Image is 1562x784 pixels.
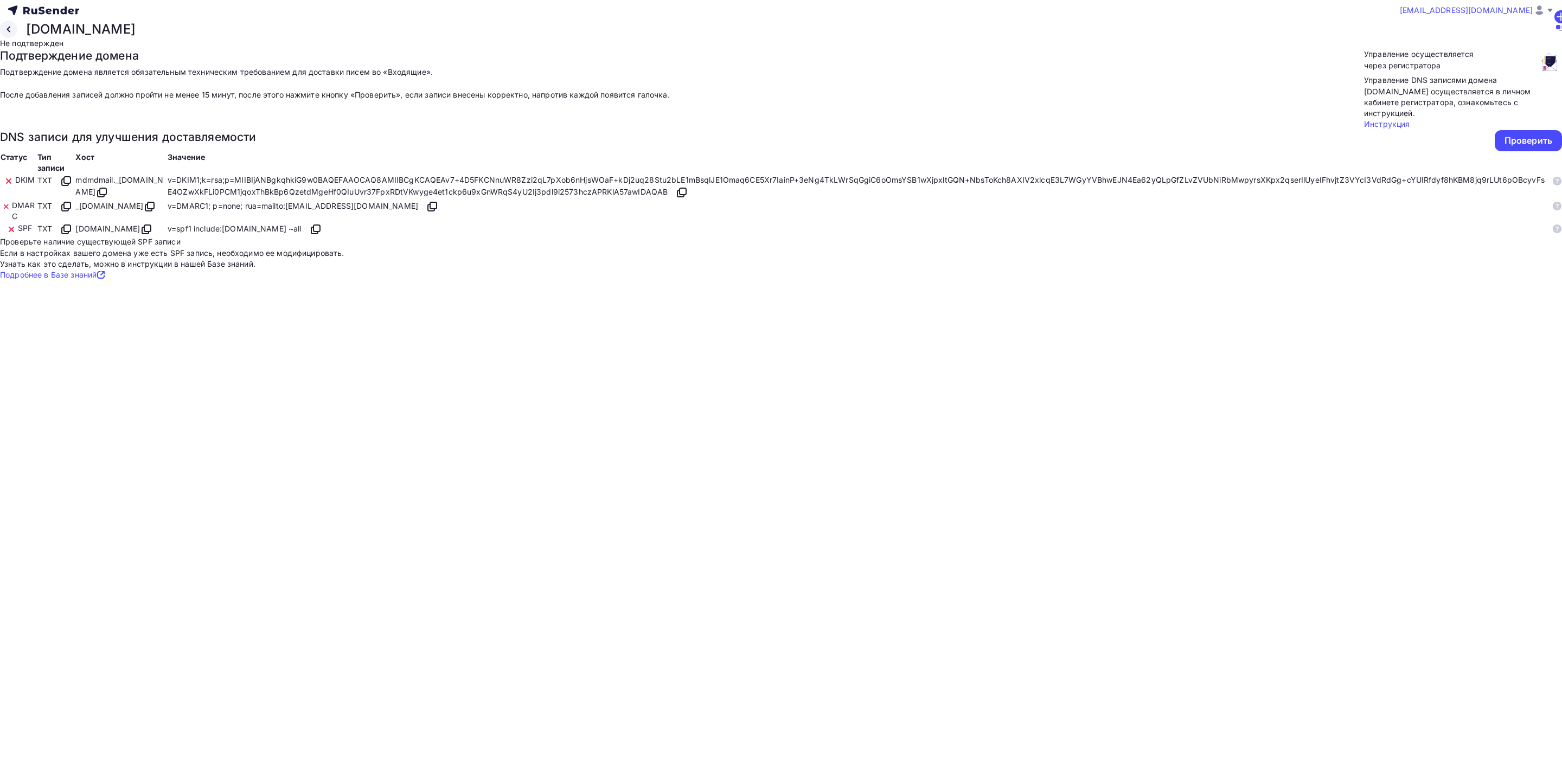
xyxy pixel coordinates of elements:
div: TXT [37,175,75,188]
div: TXT [37,223,75,236]
div: TXT [37,200,75,213]
a: Инструкция [1364,119,1410,128]
div: v=DKIM1;k=rsa;p=MIIBIjANBgkqhkiG9w0BAQEFAAOCAQ8AMIIBCgKCAQEAv7+4D5FKCNnuWR8Zzi2qL7pXob6nHjsWOaF+k... [168,175,1547,198]
div: Значение [168,152,1547,163]
span: DMARC [12,200,36,222]
div: v=spf1 include:[DOMAIN_NAME] ~all [168,223,1547,236]
div: Управление DNS записями домена [DOMAIN_NAME] осуществляется в личном кабинете регистратора, ознак... [1364,75,1562,119]
div: _[DOMAIN_NAME] [75,200,167,213]
div: v=DMARC1; p=none; rua=mailto:[EMAIL_ADDRESS][DOMAIN_NAME] [168,200,1547,213]
div: [DOMAIN_NAME] [75,223,167,236]
div: Управление осуществляется через регистратора [1364,49,1474,75]
div: Проверить [1505,134,1552,147]
span: DKIM [15,175,35,188]
a: [EMAIL_ADDRESS][DOMAIN_NAME] [1400,4,1554,17]
span: SPF [18,223,32,236]
div: Хост [75,152,167,163]
span: [EMAIL_ADDRESS][DOMAIN_NAME] [1400,5,1533,16]
div: mdmdmail._[DOMAIN_NAME] [75,175,167,198]
h2: [DOMAIN_NAME] [26,22,136,37]
div: Тип записи [37,152,75,174]
div: Статус [1,152,36,163]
